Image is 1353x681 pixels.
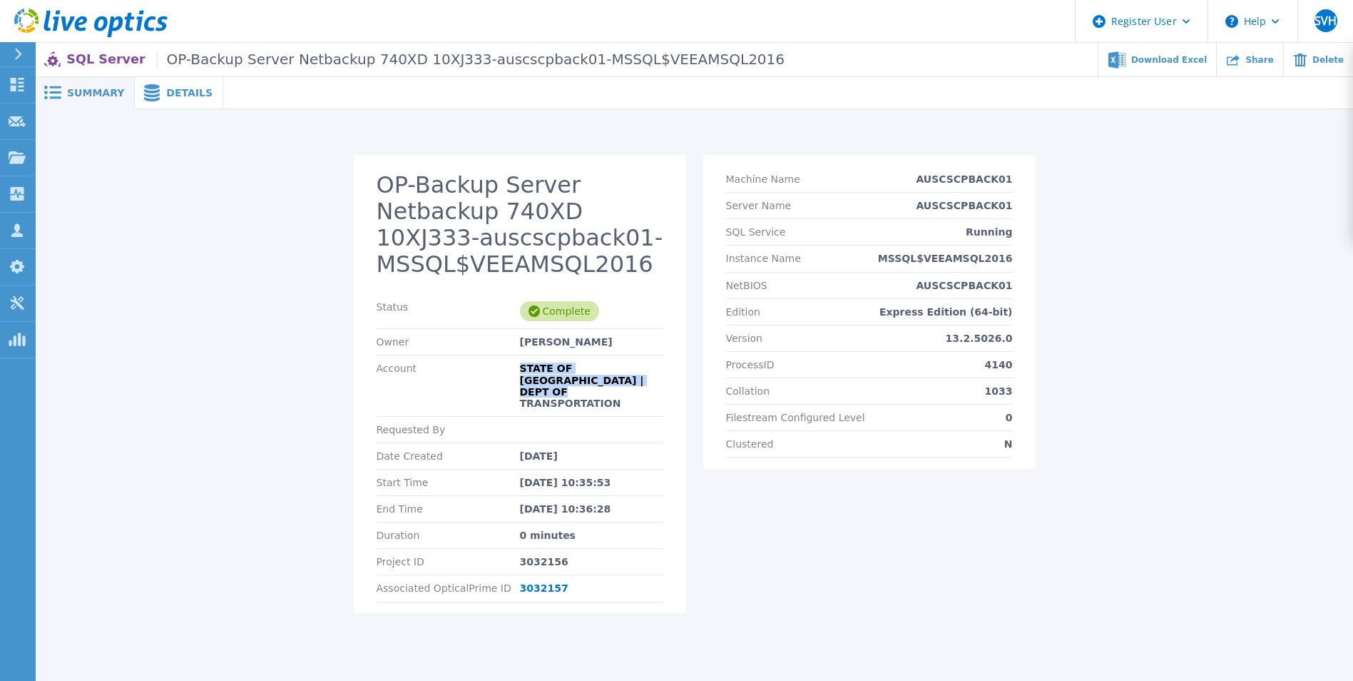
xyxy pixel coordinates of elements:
p: AUSCSCPBACK01 [916,200,1012,211]
p: 13.2.5026.0 [946,333,1013,344]
h2: OP-Backup Server Netbackup 740XD 10XJ333-auscscpback01-MSSQL$VEEAMSQL2016 [377,172,663,277]
p: Date Created [377,450,520,462]
p: ProcessID [726,359,775,370]
p: MSSQL$VEEAMSQL2016 [878,253,1013,264]
p: Filestream Configured Level [726,412,865,423]
div: 3032156 [520,556,663,567]
p: Edition [726,306,760,318]
p: Clustered [726,438,774,450]
p: Status [377,301,520,321]
div: [DATE] [520,450,663,462]
p: Start Time [377,477,520,488]
p: Machine Name [726,173,800,185]
span: Share [1245,56,1273,64]
p: Duration [377,530,520,541]
span: SVH [1314,15,1337,26]
p: Account [377,363,520,408]
span: Delete [1312,56,1344,64]
span: OP-Backup Server Netbackup 740XD 10XJ333-auscscpback01-MSSQL$VEEAMSQL2016 [157,51,785,68]
p: Project ID [377,556,520,567]
p: Server Name [726,200,792,211]
p: Running [966,226,1012,238]
a: 3032157 [520,582,568,594]
div: STATE OF [GEOGRAPHIC_DATA] | DEPT OF TRANSPORTATION [520,363,663,408]
div: [PERSON_NAME] [520,336,663,348]
div: [DATE] 10:35:53 [520,477,663,488]
p: 4140 [985,359,1013,370]
p: SQL Service [726,226,786,238]
p: AUSCSCPBACK01 [916,280,1012,291]
span: Summary [67,88,124,98]
p: 1033 [985,385,1013,397]
p: Associated OpticalPrime ID [377,582,520,594]
p: AUSCSCPBACK01 [916,173,1012,185]
div: [DATE] 10:36:28 [520,503,663,515]
p: SQL Server [66,51,785,68]
p: Requested By [377,424,520,435]
div: 0 minutes [520,530,663,541]
p: Express Edition (64-bit) [879,306,1013,318]
p: 0 [1006,412,1013,423]
p: End Time [377,503,520,515]
div: Complete [520,301,599,321]
span: Download Excel [1131,56,1207,64]
p: Owner [377,336,520,348]
p: NetBIOS [726,280,767,291]
p: Instance Name [726,253,801,264]
span: Details [166,88,213,98]
p: Version [726,333,762,344]
p: N [1004,438,1013,450]
p: Collation [726,385,770,397]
